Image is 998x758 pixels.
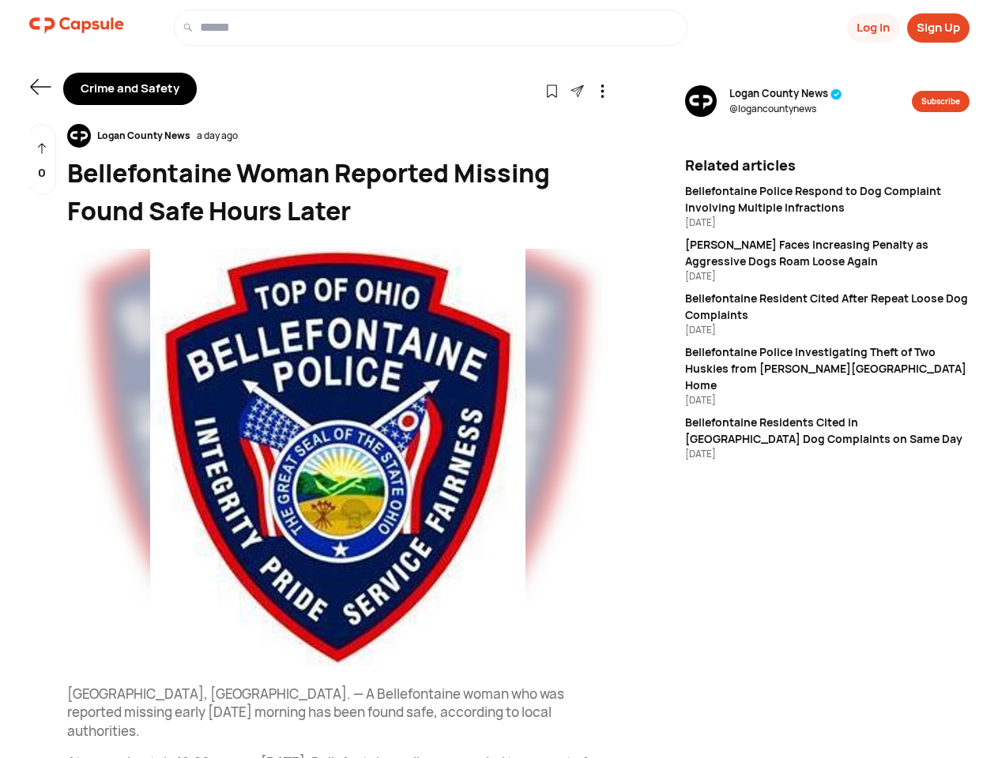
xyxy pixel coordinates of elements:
div: Bellefontaine Resident Cited After Repeat Loose Dog Complaints [685,290,970,323]
div: a day ago [197,129,238,143]
div: Crime and Safety [63,73,197,105]
img: logo [29,9,124,41]
div: [DATE] [685,393,970,407]
div: Bellefontaine Residents Cited in [GEOGRAPHIC_DATA] Dog Complaints on Same Day [685,414,970,447]
div: Bellefontaine Woman Reported Missing Found Safe Hours Later [67,154,609,230]
span: Logan County News [729,86,842,102]
div: Bellefontaine Police Investigating Theft of Two Huskies from [PERSON_NAME][GEOGRAPHIC_DATA] Home [685,343,970,393]
span: @ logancountynews [729,102,842,116]
img: resizeImage [67,124,91,148]
p: 0 [38,164,46,182]
div: [DATE] [685,269,970,283]
button: Subscribe [912,91,970,112]
p: [GEOGRAPHIC_DATA], [GEOGRAPHIC_DATA]. — A Bellefontaine woman who was reported missing early [DAT... [67,685,609,741]
img: tick [830,88,842,100]
a: logo [29,9,124,46]
div: Logan County News [91,129,197,143]
div: [DATE] [685,216,970,230]
div: [DATE] [685,323,970,337]
div: [DATE] [685,447,970,461]
img: resizeImage [67,249,609,666]
button: Sign Up [907,13,970,43]
button: Log In [847,13,899,43]
div: [PERSON_NAME] Faces Increasing Penalty as Aggressive Dogs Roam Loose Again [685,236,970,269]
div: Related articles [685,155,970,176]
div: Bellefontaine Police Respond to Dog Complaint Involving Multiple Infractions [685,182,970,216]
img: resizeImage [685,85,717,117]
